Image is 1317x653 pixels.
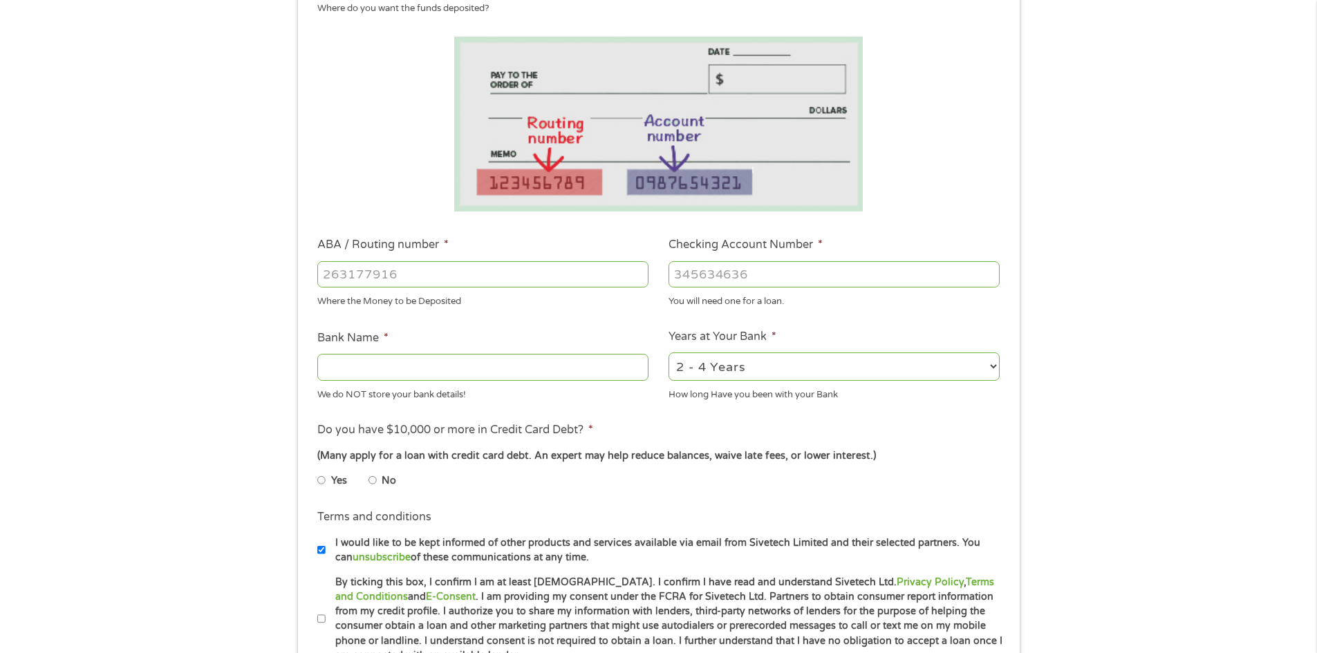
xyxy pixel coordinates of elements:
[317,383,648,401] div: We do NOT store your bank details!
[317,261,648,287] input: 263177916
[669,290,1000,309] div: You will need one for a loan.
[317,290,648,309] div: Where the Money to be Deposited
[335,576,994,603] a: Terms and Conditions
[317,423,593,437] label: Do you have $10,000 or more in Credit Card Debt?
[317,2,989,16] div: Where do you want the funds deposited?
[669,261,1000,287] input: 345634636
[331,473,347,489] label: Yes
[317,331,389,346] label: Bank Name
[669,330,776,344] label: Years at Your Bank
[317,238,449,252] label: ABA / Routing number
[669,238,823,252] label: Checking Account Number
[426,591,476,603] a: E-Consent
[317,448,999,464] div: (Many apply for a loan with credit card debt. An expert may help reduce balances, waive late fees...
[326,536,1004,565] label: I would like to be kept informed of other products and services available via email from Sivetech...
[454,37,863,211] img: Routing number location
[382,473,396,489] label: No
[897,576,964,588] a: Privacy Policy
[317,510,431,524] label: Terms and conditions
[353,551,411,563] a: unsubscribe
[669,383,1000,401] div: How long Have you been with your Bank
